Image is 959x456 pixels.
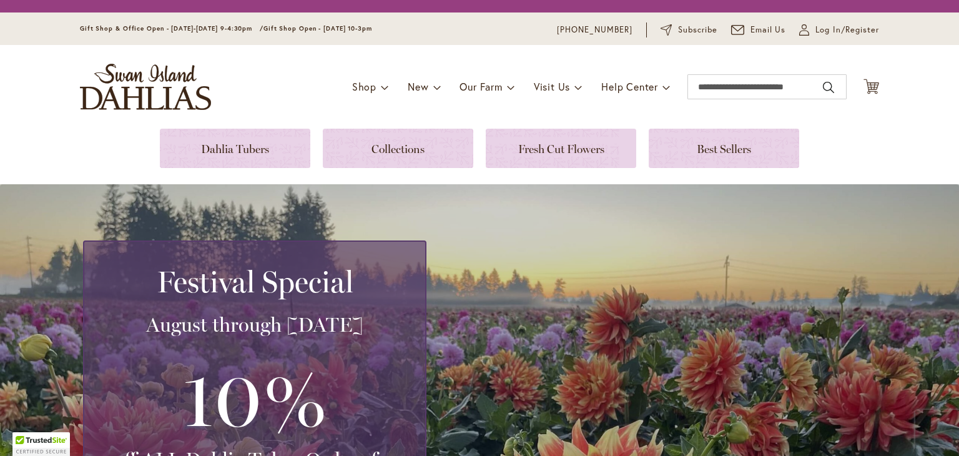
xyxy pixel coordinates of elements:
a: Log In/Register [799,24,879,36]
span: Log In/Register [815,24,879,36]
a: Email Us [731,24,786,36]
a: Subscribe [661,24,717,36]
div: TrustedSite Certified [12,432,70,456]
span: Gift Shop & Office Open - [DATE]-[DATE] 9-4:30pm / [80,24,263,32]
a: [PHONE_NUMBER] [557,24,632,36]
button: Search [823,77,834,97]
span: Help Center [601,80,658,93]
h2: Festival Special [99,264,410,299]
span: Gift Shop Open - [DATE] 10-3pm [263,24,372,32]
span: Visit Us [534,80,570,93]
a: store logo [80,64,211,110]
span: New [408,80,428,93]
span: Our Farm [460,80,502,93]
span: Email Us [750,24,786,36]
h3: August through [DATE] [99,312,410,337]
span: Shop [352,80,376,93]
span: Subscribe [678,24,717,36]
h3: 10% [99,350,410,447]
